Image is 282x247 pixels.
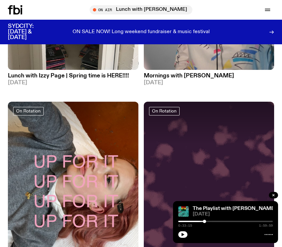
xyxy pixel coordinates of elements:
[13,107,44,115] a: On Rotation
[144,70,274,86] a: Mornings with [PERSON_NAME][DATE]
[259,224,273,227] span: 1:59:59
[8,73,139,79] h3: Lunch with Izzy Page | Spring time is HERE!!!!
[144,73,274,79] h3: Mornings with [PERSON_NAME]
[152,109,177,113] span: On Rotation
[193,212,273,217] span: [DATE]
[178,224,192,227] span: 0:33:15
[178,206,189,217] img: The poster for this episode of The Playlist. It features the album artwork for Amaarae's BLACK ST...
[8,24,50,40] h3: SYDCITY: [DATE] & [DATE]
[149,107,180,115] a: On Rotation
[16,109,41,113] span: On Rotation
[73,29,210,35] p: ON SALE NOW! Long weekend fundraiser & music festival
[193,206,276,211] a: The Playlist with [PERSON_NAME]
[144,80,274,86] span: [DATE]
[90,5,192,14] button: On AirLunch with [PERSON_NAME]
[8,70,139,86] a: Lunch with Izzy Page | Spring time is HERE!!!![DATE]
[8,80,139,86] span: [DATE]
